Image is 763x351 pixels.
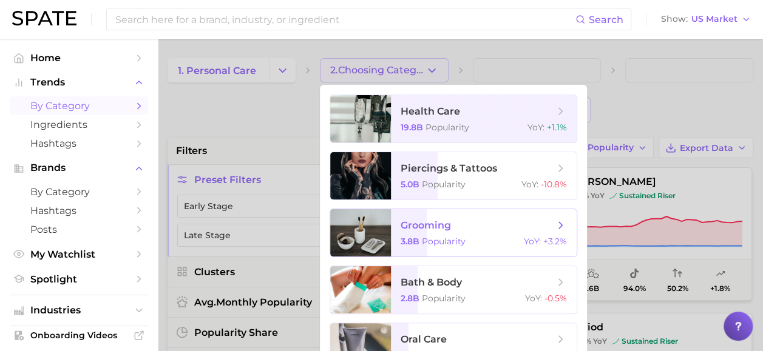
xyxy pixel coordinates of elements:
span: +3.2% [543,236,567,247]
button: Trends [10,73,148,92]
span: -0.5% [544,293,567,304]
span: Show [661,16,688,22]
span: bath & body [401,276,462,288]
span: Trends [30,77,127,88]
a: by Category [10,96,148,115]
span: grooming [401,219,451,231]
a: Posts [10,220,148,239]
span: +1.1% [547,122,567,133]
span: Popularity [422,179,466,190]
a: by Category [10,182,148,201]
span: health care [401,105,460,117]
span: piercings & tattoos [401,162,497,174]
span: Popularity [426,122,469,133]
span: 5.0b [401,179,419,190]
a: Hashtags [10,134,148,153]
img: SPATE [12,11,76,25]
button: Brands [10,159,148,177]
span: YoY : [527,122,544,133]
span: YoY : [521,179,538,190]
button: ShowUS Market [658,12,754,27]
span: Popularity [422,293,466,304]
a: Hashtags [10,201,148,220]
span: by Category [30,100,127,112]
span: Posts [30,224,127,235]
button: Industries [10,301,148,319]
span: 3.8b [401,236,419,247]
span: oral care [401,333,447,345]
span: YoY : [525,293,542,304]
span: Search [589,14,623,25]
span: by Category [30,186,127,198]
span: US Market [691,16,738,22]
a: My Watchlist [10,245,148,264]
span: My Watchlist [30,249,127,260]
span: 19.8b [401,122,423,133]
span: YoY : [524,236,541,247]
input: Search here for a brand, industry, or ingredient [114,9,575,30]
span: 2.8b [401,293,419,304]
a: Ingredients [10,115,148,134]
span: Home [30,52,127,64]
span: Industries [30,305,127,316]
span: -10.8% [541,179,567,190]
span: Hashtags [30,205,127,216]
span: Spotlight [30,273,127,285]
span: Ingredients [30,119,127,130]
span: Popularity [422,236,466,247]
a: Home [10,48,148,67]
a: Onboarding Videos [10,326,148,344]
a: Spotlight [10,270,148,289]
span: Brands [30,162,127,173]
span: Hashtags [30,138,127,149]
span: Onboarding Videos [30,330,127,341]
